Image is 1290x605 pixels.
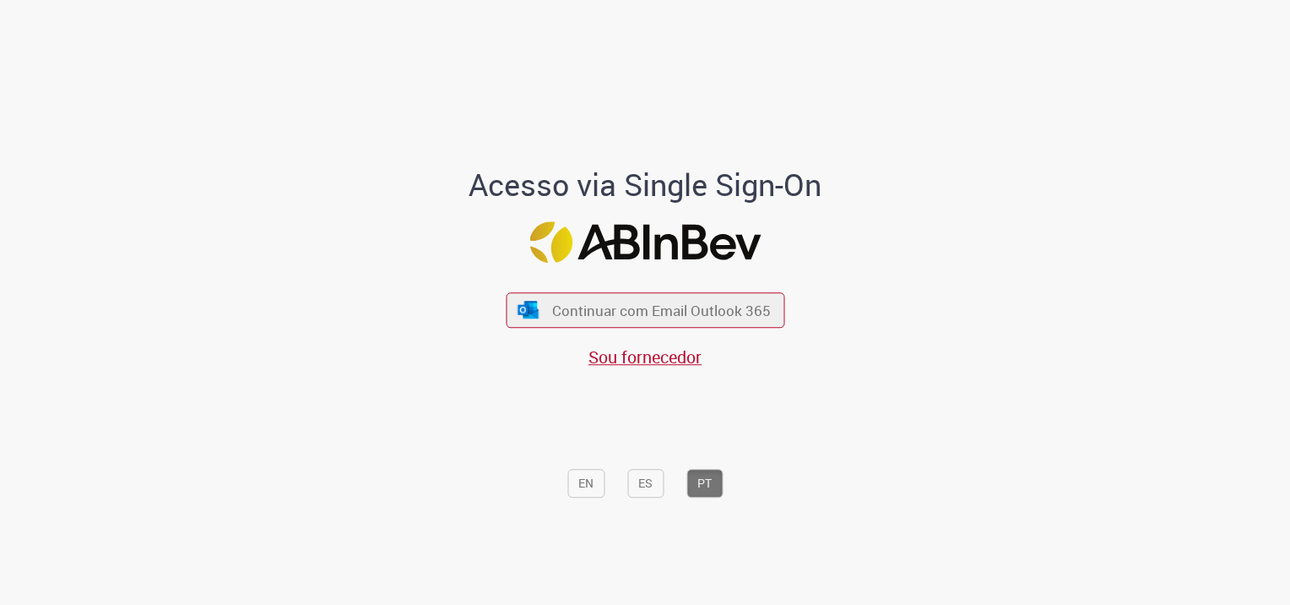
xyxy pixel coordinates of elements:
[567,469,604,498] button: EN
[411,168,880,202] h1: Acesso via Single Sign-On
[627,469,664,498] button: ES
[529,221,761,263] img: Logo ABInBev
[517,301,540,319] img: ícone Azure/Microsoft 360
[588,346,702,368] a: Sou fornecedor
[506,293,784,328] button: ícone Azure/Microsoft 360 Continuar com Email Outlook 365
[686,469,723,498] button: PT
[552,301,771,320] span: Continuar com Email Outlook 365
